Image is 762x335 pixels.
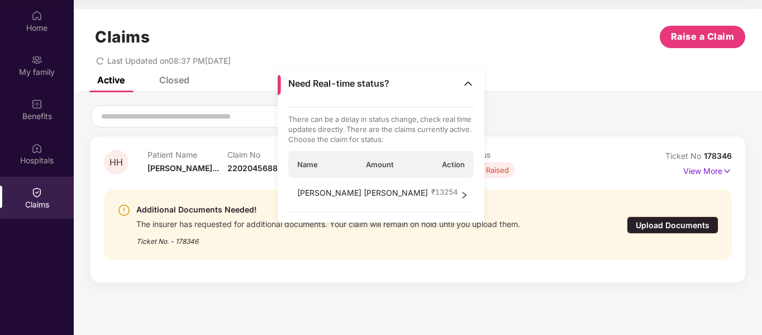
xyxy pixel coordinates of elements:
[31,187,42,198] img: svg+xml;base64,PHN2ZyBpZD0iQ2xhaW0iIHhtbG5zPSJodHRwOi8vd3d3LnczLm9yZy8yMDAwL3N2ZyIgd2lkdGg9IjIwIi...
[227,163,288,173] span: 220204568865
[660,26,745,48] button: Raise a Claim
[442,159,465,169] span: Action
[31,54,42,65] img: svg+xml;base64,PHN2ZyB3aWR0aD0iMjAiIGhlaWdodD0iMjAiIHZpZXdCb3g9IjAgMCAyMCAyMCIgZmlsbD0ibm9uZSIgeG...
[478,164,509,176] div: IR Raised
[704,151,732,161] span: 178346
[136,229,520,247] div: Ticket No. - 178346
[288,114,474,144] p: There can be a delay in status change, check real time updates directly. There are the claims cur...
[297,159,318,169] span: Name
[159,74,189,86] div: Closed
[96,56,104,65] span: redo
[431,187,458,197] span: ₹ 13254
[136,203,520,216] div: Additional Documents Needed!
[627,216,718,234] div: Upload Documents
[95,27,150,46] h1: Claims
[460,187,468,204] span: right
[97,74,125,86] div: Active
[107,56,231,65] span: Last Updated on 08:37 PM[DATE]
[722,165,732,177] img: svg+xml;base64,PHN2ZyB4bWxucz0iaHR0cDovL3d3dy53My5vcmcvMjAwMC9zdmciIHdpZHRoPSIxNyIgaGVpZ2h0PSIxNy...
[31,98,42,110] img: svg+xml;base64,PHN2ZyBpZD0iQmVuZWZpdHMiIHhtbG5zPSJodHRwOi8vd3d3LnczLm9yZy8yMDAwL3N2ZyIgd2lkdGg9Ij...
[288,78,389,89] span: Need Real-time status?
[227,150,307,159] p: Claim No
[109,158,123,167] span: HH
[297,187,428,204] span: [PERSON_NAME] [PERSON_NAME]
[31,143,42,154] img: svg+xml;base64,PHN2ZyBpZD0iSG9zcGl0YWxzIiB4bWxucz0iaHR0cDovL3d3dy53My5vcmcvMjAwMC9zdmciIHdpZHRoPS...
[117,204,131,217] img: svg+xml;base64,PHN2ZyBpZD0iV2FybmluZ18tXzI0eDI0IiBkYXRhLW5hbWU9Ildhcm5pbmcgLSAyNHgyNCIgeG1sbnM9Im...
[147,150,227,159] p: Patient Name
[136,216,520,229] div: The insurer has requested for additional documents. Your claim will remain on hold until you uplo...
[665,151,704,161] span: Ticket No
[671,30,735,44] span: Raise a Claim
[366,159,394,169] span: Amount
[31,10,42,21] img: svg+xml;base64,PHN2ZyBpZD0iSG9tZSIgeG1sbnM9Imh0dHA6Ly93d3cudzMub3JnLzIwMDAvc3ZnIiB3aWR0aD0iMjAiIG...
[463,78,474,89] img: Toggle Icon
[147,163,219,173] span: [PERSON_NAME]...
[683,162,732,177] p: View More
[467,150,547,159] p: Status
